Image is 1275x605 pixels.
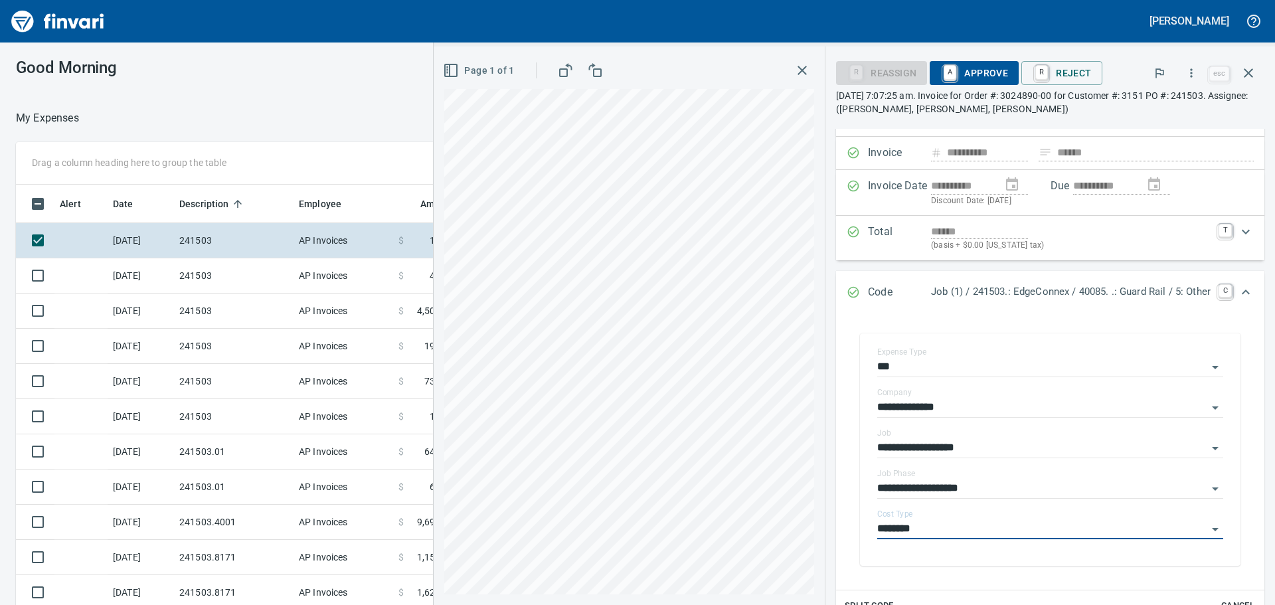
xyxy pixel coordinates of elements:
[877,348,926,356] label: Expense Type
[417,586,454,599] span: 1,620.00
[294,223,393,258] td: AP Invoices
[294,258,393,294] td: AP Invoices
[1219,224,1232,237] a: T
[32,156,226,169] p: Drag a column heading here to group the table
[8,5,108,37] img: Finvari
[398,339,404,353] span: $
[60,196,81,212] span: Alert
[1177,58,1206,88] button: More
[174,540,294,575] td: 241503.8171
[108,540,174,575] td: [DATE]
[1219,284,1232,298] a: C
[294,505,393,540] td: AP Invoices
[398,480,404,493] span: $
[294,399,393,434] td: AP Invoices
[398,375,404,388] span: $
[877,429,891,437] label: Job
[1146,11,1232,31] button: [PERSON_NAME]
[440,58,519,83] button: Page 1 of 1
[108,434,174,470] td: [DATE]
[1206,358,1225,377] button: Open
[420,196,454,212] span: Amount
[16,58,298,77] h3: Good Morning
[1209,66,1229,81] a: esc
[424,445,454,458] span: 645.90
[1021,61,1102,85] button: RReject
[836,66,927,78] div: Reassign
[424,339,454,353] span: 197.00
[430,234,454,247] span: 15.08
[403,196,454,212] span: Amount
[179,196,229,212] span: Description
[446,62,514,79] span: Page 1 of 1
[1206,479,1225,498] button: Open
[940,62,1008,84] span: Approve
[16,110,79,126] nav: breadcrumb
[174,364,294,399] td: 241503
[294,329,393,364] td: AP Invoices
[430,410,454,423] span: 10.55
[294,470,393,505] td: AP Invoices
[398,515,404,529] span: $
[1206,57,1264,89] span: Close invoice
[174,399,294,434] td: 241503
[398,304,404,317] span: $
[108,505,174,540] td: [DATE]
[299,196,341,212] span: Employee
[398,551,404,564] span: $
[398,410,404,423] span: $
[174,223,294,258] td: 241503
[108,329,174,364] td: [DATE]
[836,271,1264,315] div: Expand
[179,196,246,212] span: Description
[430,269,454,282] span: 46.10
[108,470,174,505] td: [DATE]
[1035,65,1048,80] a: R
[294,294,393,329] td: AP Invoices
[174,258,294,294] td: 241503
[1206,520,1225,539] button: Open
[868,224,931,252] p: Total
[113,196,133,212] span: Date
[417,304,454,317] span: 4,500.00
[108,399,174,434] td: [DATE]
[398,445,404,458] span: $
[944,65,956,80] a: A
[398,234,404,247] span: $
[113,196,151,212] span: Date
[877,470,915,477] label: Job Phase
[417,515,454,529] span: 9,696.00
[294,434,393,470] td: AP Invoices
[868,284,931,302] p: Code
[398,586,404,599] span: $
[174,470,294,505] td: 241503.01
[174,434,294,470] td: 241503.01
[430,480,454,493] span: 66.76
[174,505,294,540] td: 241503.4001
[1206,439,1225,458] button: Open
[417,551,454,564] span: 1,150.00
[836,89,1264,116] p: [DATE] 7:07:25 am. Invoice for Order #: 3024890-00 for Customer #: 3151 PO #: 241503. Assignee: (...
[60,196,98,212] span: Alert
[930,61,1019,85] button: AApprove
[424,375,454,388] span: 738.00
[108,364,174,399] td: [DATE]
[931,239,1211,252] p: (basis + $0.00 [US_STATE] tax)
[16,110,79,126] p: My Expenses
[299,196,359,212] span: Employee
[877,389,912,396] label: Company
[174,294,294,329] td: 241503
[877,510,913,518] label: Cost Type
[108,294,174,329] td: [DATE]
[836,216,1264,260] div: Expand
[931,284,1211,300] p: Job (1) / 241503.: EdgeConnex / 40085. .: Guard Rail / 5: Other
[174,329,294,364] td: 241503
[108,223,174,258] td: [DATE]
[1032,62,1091,84] span: Reject
[294,364,393,399] td: AP Invoices
[294,540,393,575] td: AP Invoices
[1149,14,1229,28] h5: [PERSON_NAME]
[398,269,404,282] span: $
[108,258,174,294] td: [DATE]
